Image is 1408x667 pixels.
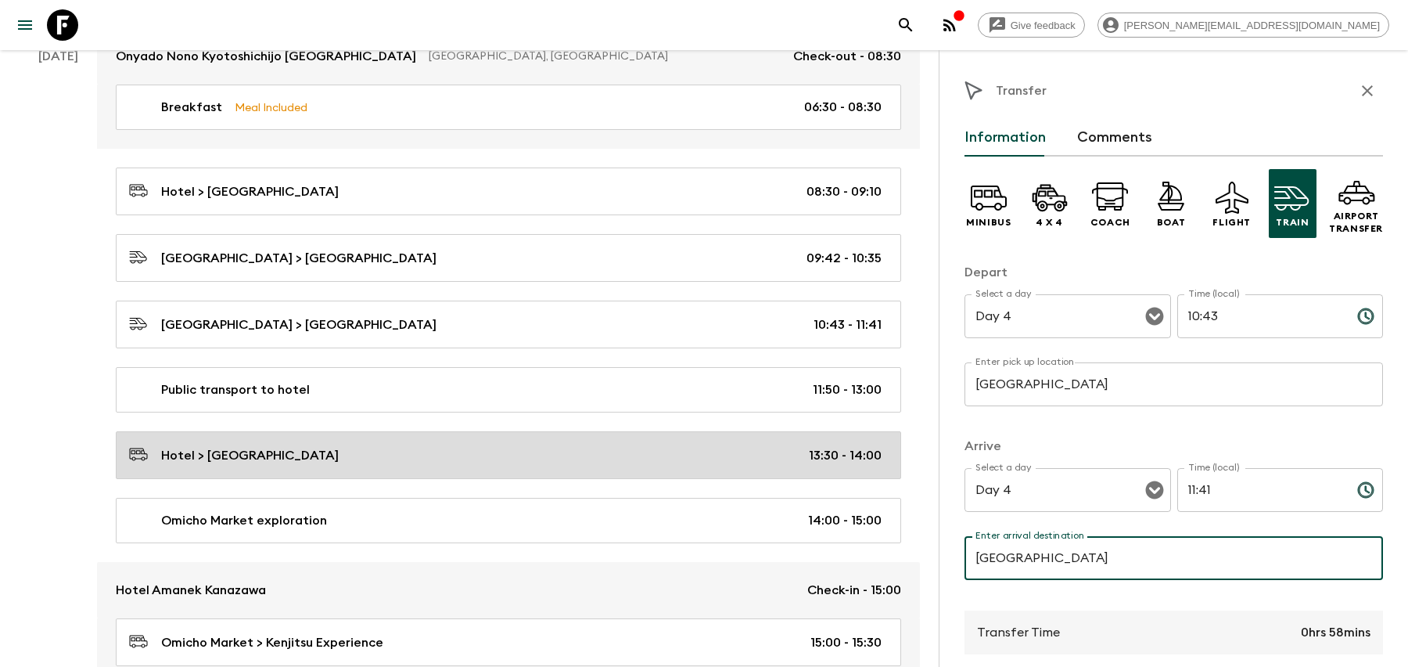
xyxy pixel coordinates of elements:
[1097,13,1389,38] div: [PERSON_NAME][EMAIL_ADDRESS][DOMAIN_NAME]
[977,623,1060,642] p: Transfer Time
[1115,20,1388,31] span: [PERSON_NAME][EMAIL_ADDRESS][DOMAIN_NAME]
[806,249,882,268] p: 09:42 - 10:35
[1329,210,1383,235] p: Airport Transfer
[116,431,901,479] a: Hotel > [GEOGRAPHIC_DATA]13:30 - 14:00
[97,28,920,85] a: Onyado Nono Kyotoshichijo [GEOGRAPHIC_DATA][GEOGRAPHIC_DATA], [GEOGRAPHIC_DATA]Check-out - 08:30
[1177,294,1345,338] input: hh:mm
[890,9,921,41] button: search adventures
[966,216,1011,229] p: Minibus
[116,498,901,543] a: Omicho Market exploration14:00 - 15:00
[161,380,310,399] p: Public transport to hotel
[996,81,1047,100] p: Transfer
[964,437,1383,456] p: Arrive
[810,633,882,652] p: 15:00 - 15:30
[1350,474,1381,506] button: Choose time, selected time is 11:41 AM
[975,355,1075,369] label: Enter pick up location
[975,287,1031,301] label: Select a day
[804,98,882,117] p: 06:30 - 08:30
[116,618,901,666] a: Omicho Market > Kenjitsu Experience15:00 - 15:30
[1188,461,1239,474] label: Time (local)
[429,49,781,64] p: [GEOGRAPHIC_DATA], [GEOGRAPHIC_DATA]
[964,263,1383,282] p: Depart
[116,301,901,348] a: [GEOGRAPHIC_DATA] > [GEOGRAPHIC_DATA]10:43 - 11:41
[1350,301,1381,332] button: Choose time, selected time is 10:43 AM
[808,511,882,530] p: 14:00 - 15:00
[1157,216,1185,229] p: Boat
[1177,468,1345,512] input: hh:mm
[161,511,327,530] p: Omicho Market exploration
[1301,623,1370,642] p: 0hrs 58mins
[1144,305,1166,327] button: Open
[161,446,339,465] p: Hotel > [GEOGRAPHIC_DATA]
[806,182,882,201] p: 08:30 - 09:10
[1090,216,1130,229] p: Coach
[235,99,307,116] p: Meal Included
[9,9,41,41] button: menu
[964,119,1046,157] button: Information
[161,633,383,652] p: Omicho Market > Kenjitsu Experience
[1276,216,1309,229] p: Train
[807,581,901,600] p: Check-in - 15:00
[813,380,882,399] p: 11:50 - 13:00
[161,182,339,201] p: Hotel > [GEOGRAPHIC_DATA]
[116,234,901,282] a: [GEOGRAPHIC_DATA] > [GEOGRAPHIC_DATA]09:42 - 10:35
[814,315,882,334] p: 10:43 - 11:41
[116,168,901,215] a: Hotel > [GEOGRAPHIC_DATA]08:30 - 09:10
[793,47,901,66] p: Check-out - 08:30
[161,315,436,334] p: [GEOGRAPHIC_DATA] > [GEOGRAPHIC_DATA]
[975,529,1085,543] label: Enter arrival destination
[975,461,1031,474] label: Select a day
[116,581,266,600] p: Hotel Amanek Kanazawa
[1144,479,1166,501] button: Open
[97,562,920,618] a: Hotel Amanek KanazawaCheck-in - 15:00
[116,367,901,413] a: Public transport to hotel11:50 - 13:00
[161,98,222,117] p: Breakfast
[1002,20,1084,31] span: Give feedback
[116,85,901,130] a: BreakfastMeal Included06:30 - 08:30
[1036,216,1063,229] p: 4 x 4
[978,13,1085,38] a: Give feedback
[1212,216,1251,229] p: Flight
[809,446,882,465] p: 13:30 - 14:00
[161,249,436,268] p: [GEOGRAPHIC_DATA] > [GEOGRAPHIC_DATA]
[116,47,416,66] p: Onyado Nono Kyotoshichijo [GEOGRAPHIC_DATA]
[1077,119,1152,157] button: Comments
[1188,287,1239,301] label: Time (local)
